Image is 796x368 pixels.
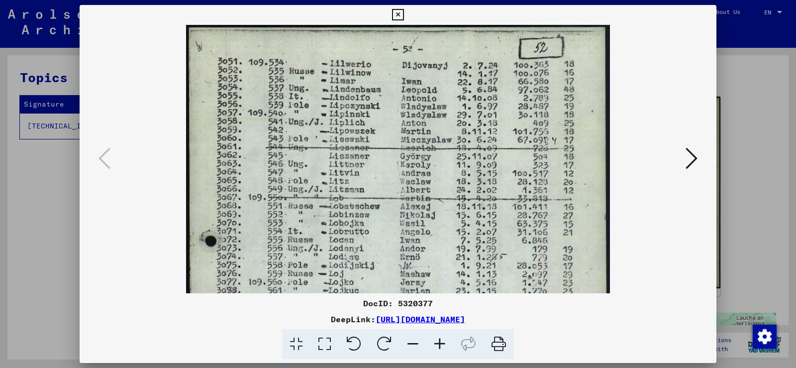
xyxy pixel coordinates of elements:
div: DeepLink: [80,313,716,325]
div: DocID: 5320377 [80,297,716,309]
img: Change consent [753,325,777,349]
a: [URL][DOMAIN_NAME] [376,314,465,324]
